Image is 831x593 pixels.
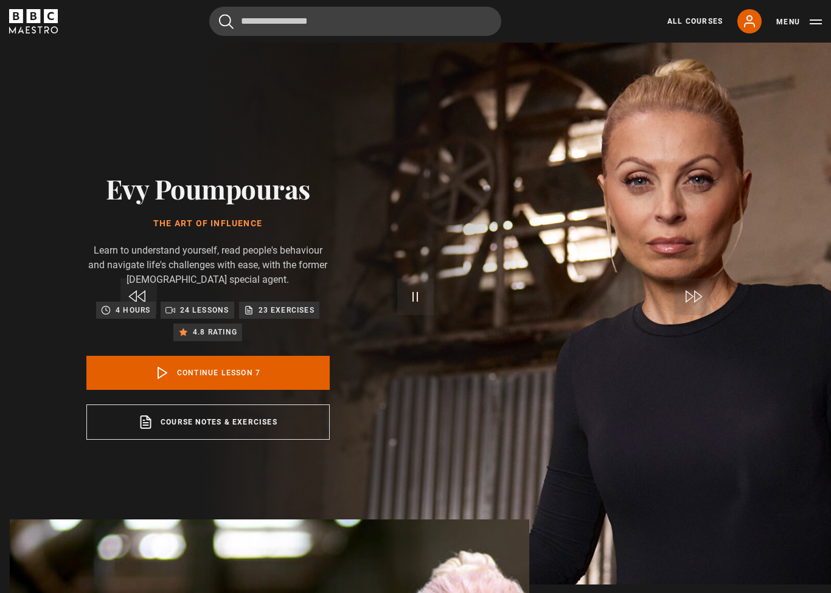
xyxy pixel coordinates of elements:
p: 4.8 rating [193,326,237,338]
input: Search [209,7,501,36]
svg: BBC Maestro [9,9,58,33]
button: Toggle navigation [776,16,822,28]
p: 24 lessons [180,304,229,316]
a: All Courses [667,16,723,27]
a: Continue lesson 7 [86,356,330,390]
p: 4 hours [116,304,150,316]
h2: Evy Poumpouras [86,173,330,204]
p: Learn to understand yourself, read people's behaviour and navigate life's challenges with ease, w... [86,243,330,287]
a: Course notes & exercises [86,404,330,440]
p: 23 exercises [259,304,315,316]
h1: The Art of Influence [86,219,330,229]
button: Submit the search query [219,14,234,29]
